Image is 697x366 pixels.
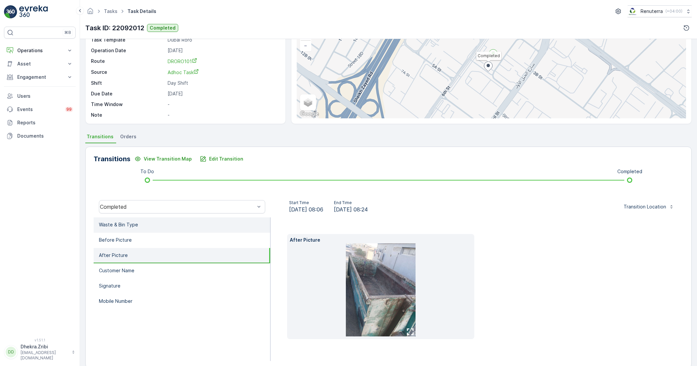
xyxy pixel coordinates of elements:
p: Waste & Bin Type [99,221,138,228]
p: Before Picture [99,237,132,243]
a: Homepage [87,10,94,16]
button: Edit Transition [196,154,247,164]
p: End Time [334,200,368,205]
a: DRORO101 [168,58,278,65]
p: To Do [140,168,154,175]
p: Reports [17,119,73,126]
img: Google [298,110,320,118]
p: ( +04:00 ) [665,9,682,14]
img: Screenshot_2024-07-26_at_13.33.01.png [628,8,638,15]
p: [DATE] [168,47,278,54]
p: Signature [99,283,120,289]
p: Documents [17,133,73,139]
div: DD [6,347,16,357]
p: Edit Transition [209,156,243,162]
span: DRORO101 [168,59,197,64]
span: [DATE] 08:24 [334,205,368,213]
p: Transition Location [624,203,666,210]
p: - [168,112,278,118]
a: Documents [4,129,76,143]
button: Operations [4,44,76,57]
button: Engagement [4,70,76,84]
img: d0bf84f88b914e96b45c176d6d974292.jpg [346,243,416,336]
p: Task ID: 22092012 [85,23,144,33]
p: [DATE] [168,90,278,97]
span: Transitions [87,133,114,140]
a: Adhoc Task [168,69,278,76]
a: Open this area in Google Maps (opens a new window) [298,110,320,118]
p: - [168,101,278,108]
p: Operation Date [91,47,165,54]
span: Task Details [126,8,158,15]
div: Completed [100,204,255,210]
p: View Transition Map [144,156,192,162]
p: 99 [66,107,72,112]
span: − [304,43,307,48]
p: Source [91,69,165,76]
button: Transition Location [620,201,678,212]
a: Users [4,89,76,103]
img: logo [4,5,17,19]
a: Zoom Out [301,41,311,51]
p: Task Template [91,37,165,43]
button: View Transition Map [130,154,196,164]
a: Reports [4,116,76,129]
span: Adhoc Task [168,69,199,75]
p: Route [91,58,165,65]
p: Events [17,106,61,113]
a: Tasks [104,8,117,14]
span: Orders [120,133,136,140]
a: Layers [301,95,315,110]
p: Day Shift [168,80,278,86]
p: Shift [91,80,165,86]
span: v 1.51.1 [4,338,76,342]
p: Operations [17,47,62,54]
p: After Picture [99,252,128,259]
p: Mobile Number [99,298,132,305]
p: Renuterra [641,8,663,15]
p: Dubai Roro [168,37,278,43]
button: Renuterra(+04:00) [628,5,692,17]
p: Transitions [94,154,130,164]
p: Note [91,112,165,118]
button: DDDhekra.Zribi[EMAIL_ADDRESS][DOMAIN_NAME] [4,343,76,361]
p: Engagement [17,74,62,80]
button: Asset [4,57,76,70]
p: Dhekra.Zribi [21,343,68,350]
p: Time Window [91,101,165,108]
p: Customer Name [99,267,134,274]
p: Users [17,93,73,99]
p: Completed [617,168,642,175]
img: logo_light-DOdMpM7g.png [19,5,48,19]
p: Start Time [289,200,323,205]
span: [DATE] 08:06 [289,205,323,213]
p: Completed [150,25,176,31]
p: Asset [17,61,62,67]
p: ⌘B [64,30,71,35]
p: After Picture [290,237,472,243]
a: Events99 [4,103,76,116]
button: Completed [147,24,178,32]
p: Due Date [91,90,165,97]
p: [EMAIL_ADDRESS][DOMAIN_NAME] [21,350,68,361]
